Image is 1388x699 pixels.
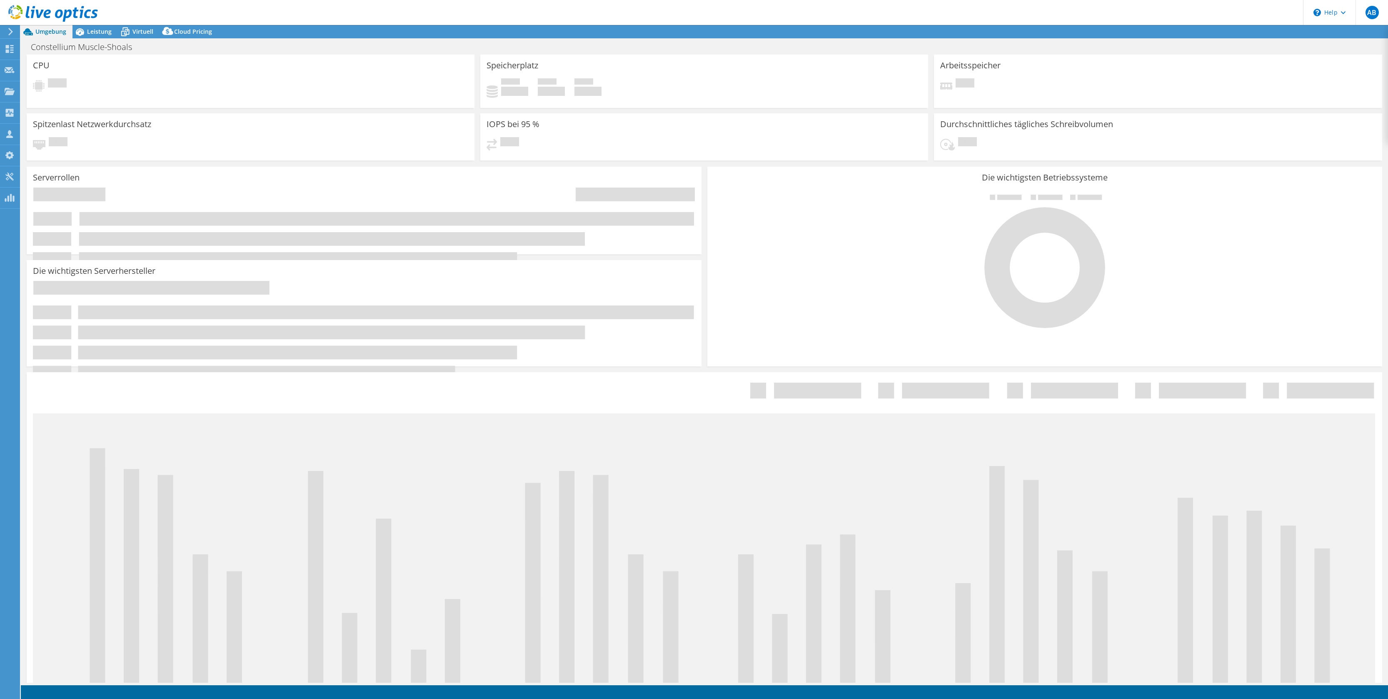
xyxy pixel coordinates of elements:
h3: Speicherplatz [487,61,538,70]
span: Ausstehend [48,78,67,90]
h4: 0 GiB [574,87,602,96]
span: Verfügbar [538,78,557,87]
span: Belegt [501,78,520,87]
span: Cloud Pricing [174,28,212,35]
h1: Constellium Muscle-Shoals [27,43,145,52]
span: AB [1366,6,1379,19]
span: Ausstehend [500,137,519,148]
span: Ausstehend [958,137,977,148]
h3: IOPS bei 95 % [487,120,539,129]
span: Leistung [87,28,112,35]
h3: CPU [33,61,50,70]
h3: Durchschnittliches tägliches Schreibvolumen [940,120,1113,129]
h3: Spitzenlast Netzwerkdurchsatz [33,120,151,129]
h3: Arbeitsspeicher [940,61,1001,70]
h3: Die wichtigsten Betriebssysteme [714,173,1376,182]
span: Insgesamt [574,78,593,87]
span: Ausstehend [49,137,67,148]
h3: Serverrollen [33,173,80,182]
span: Umgebung [35,28,66,35]
h4: 0 GiB [501,87,528,96]
span: Ausstehend [956,78,974,90]
h3: Die wichtigsten Serverhersteller [33,266,155,276]
h4: 0 GiB [538,87,565,96]
svg: \n [1313,9,1321,16]
span: Virtuell [132,28,153,35]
